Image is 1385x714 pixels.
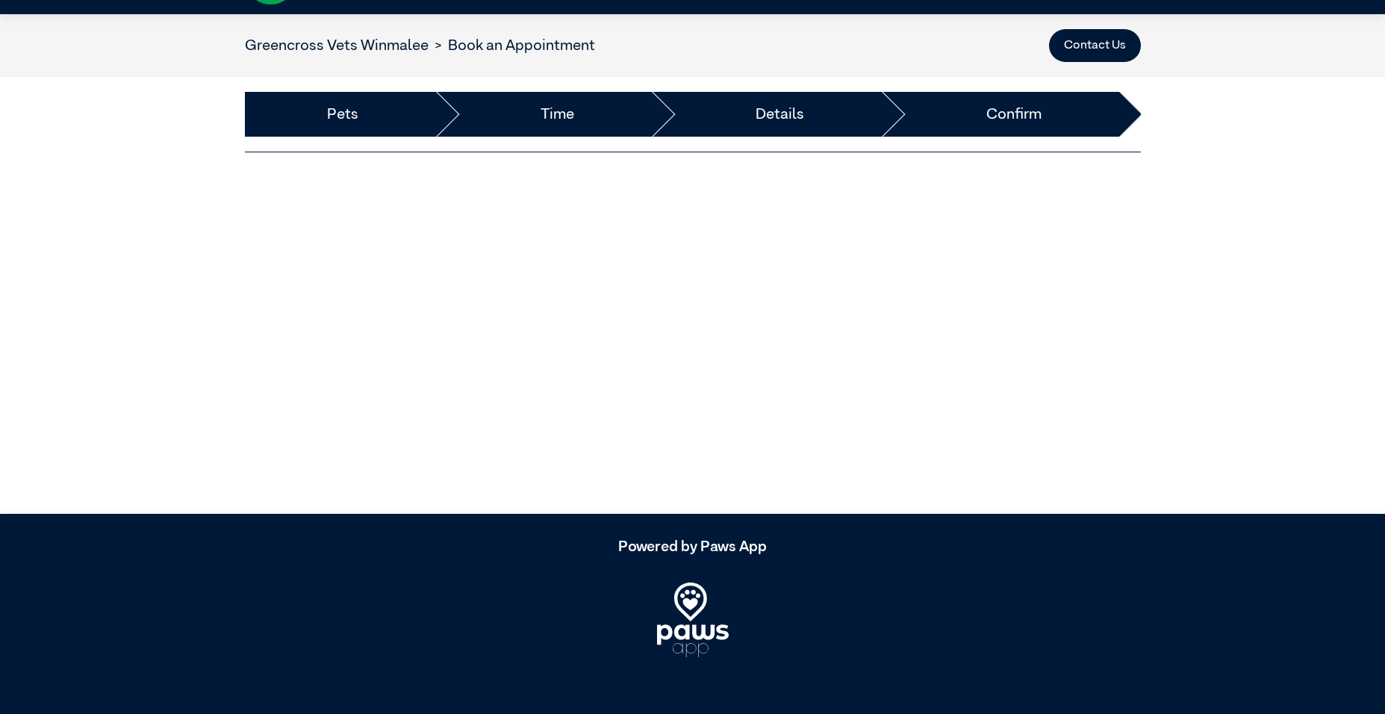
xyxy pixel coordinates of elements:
img: PawsApp [657,583,729,657]
nav: breadcrumb [245,34,595,57]
a: Pets [327,103,358,125]
a: Confirm [986,103,1042,125]
a: Time [541,103,574,125]
h5: Powered by Paws App [245,538,1141,556]
button: Contact Us [1049,29,1141,62]
li: Book an Appointment [429,34,595,57]
a: Details [756,103,804,125]
a: Greencross Vets Winmalee [245,38,429,53]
